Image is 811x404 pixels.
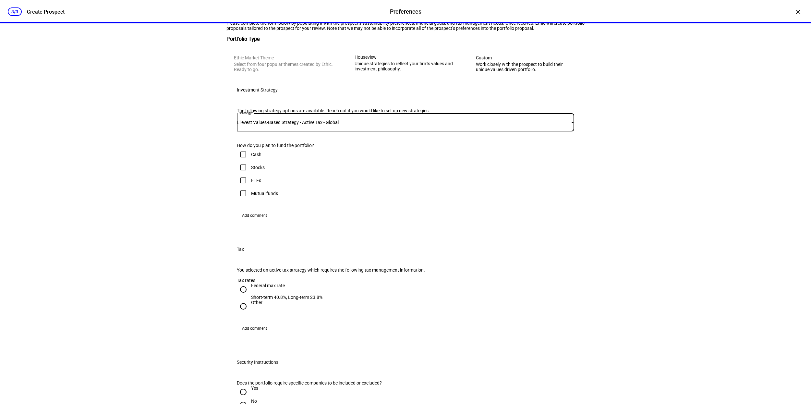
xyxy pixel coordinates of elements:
div: 3/3 [8,7,22,16]
span: Add comment [242,210,267,221]
div: You selected an active tax strategy which requires the following tax management information. [237,267,473,273]
div: Please complete the form below by populating it with the prospect’s sustainability preferences, f... [226,20,585,31]
div: Tax [237,247,244,252]
div: Work closely with the prospect to build their unique values driven portfolio. [476,62,577,72]
div: Preferences [390,7,421,16]
div: Federal max rate [251,283,322,288]
button: Add comment [237,210,272,221]
span: Ellevest Values-Based Strategy - Active Tax - Global [237,120,339,125]
div: Houseview [355,55,456,60]
div: How do you plan to fund the portfolio? [237,143,473,148]
button: Add comment [237,323,272,334]
h3: Portfolio Type [226,36,585,42]
div: Short-term 40.8%, Long-term 23.8% [251,295,322,300]
div: Create Prospect [27,9,65,15]
div: ETFs [251,178,261,183]
mat-label: Strategy [239,111,252,115]
div: Cash [251,152,261,157]
div: Unique strategies to reflect your firm’s values and investment philosophy. [355,61,456,71]
div: Does the portfolio require specific companies to be included or excluded? [237,380,473,386]
eth-mega-radio-button: Custom [468,48,585,80]
div: × [793,6,803,17]
div: Investment Strategy [237,87,278,92]
div: No [251,398,257,404]
div: Custom [476,55,577,60]
div: Security Instructions [237,360,278,365]
div: Other [251,300,262,305]
div: Stocks [251,165,265,170]
span: Add comment [242,323,267,334]
div: Tax rates [237,278,574,283]
div: Mutual funds [251,191,278,196]
div: The following strategy options are available. Reach out if you would like to set up new strategies. [237,108,473,113]
div: Yes [251,386,258,391]
eth-mega-radio-button: Houseview [348,48,463,80]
